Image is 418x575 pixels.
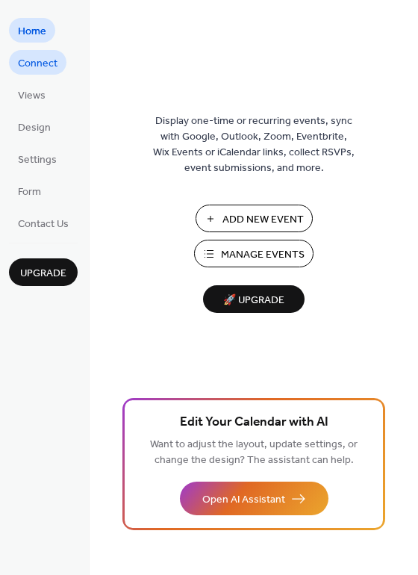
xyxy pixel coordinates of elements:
span: Display one-time or recurring events, sync with Google, Outlook, Zoom, Eventbrite, Wix Events or ... [153,114,355,176]
button: Add New Event [196,205,313,232]
span: Contact Us [18,217,69,232]
span: Manage Events [221,247,305,263]
span: Edit Your Calendar with AI [180,412,328,433]
span: Open AI Assistant [202,492,285,508]
span: Settings [18,152,57,168]
a: Connect [9,50,66,75]
span: 🚀 Upgrade [212,290,296,311]
span: Upgrade [20,266,66,282]
span: Form [18,184,41,200]
a: Settings [9,146,66,171]
a: Design [9,114,60,139]
a: Contact Us [9,211,78,235]
button: Open AI Assistant [180,482,328,515]
a: Home [9,18,55,43]
a: Views [9,82,54,107]
span: Design [18,120,51,136]
button: Upgrade [9,258,78,286]
span: Views [18,88,46,104]
a: Form [9,178,50,203]
button: 🚀 Upgrade [203,285,305,313]
span: Home [18,24,46,40]
span: Want to adjust the layout, update settings, or change the design? The assistant can help. [150,435,358,470]
span: Add New Event [222,212,304,228]
button: Manage Events [194,240,313,267]
span: Connect [18,56,57,72]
